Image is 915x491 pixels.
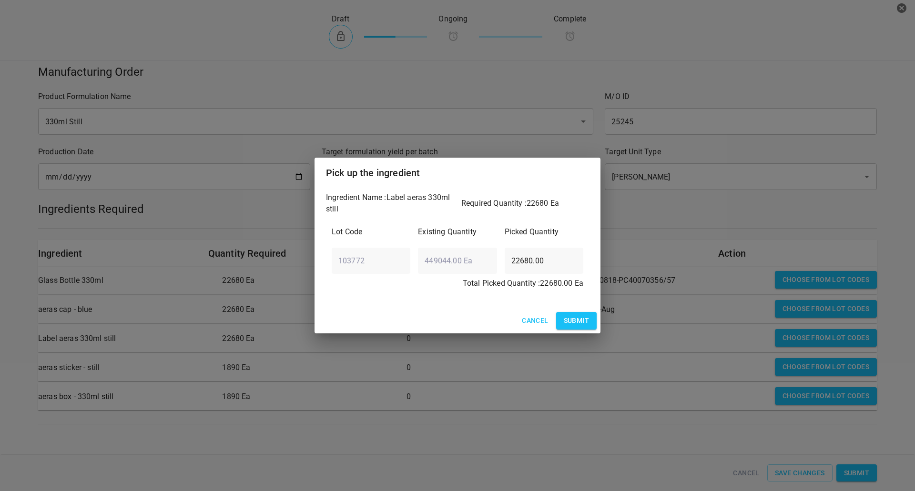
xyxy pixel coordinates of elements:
button: Cancel [518,312,552,330]
p: Existing Quantity [418,226,497,238]
button: Submit [556,312,597,330]
span: Cancel [522,315,548,327]
input: Lot Code [332,247,410,274]
p: Lot Code [332,226,410,238]
input: Total Unit Value [418,247,497,274]
p: Picked Quantity [505,226,583,238]
span: Submit [564,315,589,327]
p: Required Quantity : 22680 Ea [461,198,589,209]
p: Total Picked Quantity : 22680.00 Ea [332,278,583,289]
input: PickedUp Quantity [505,247,583,274]
h2: Pick up the ingredient [326,165,589,180]
p: Ingredient Name : Label aeras 330ml still [326,192,454,215]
